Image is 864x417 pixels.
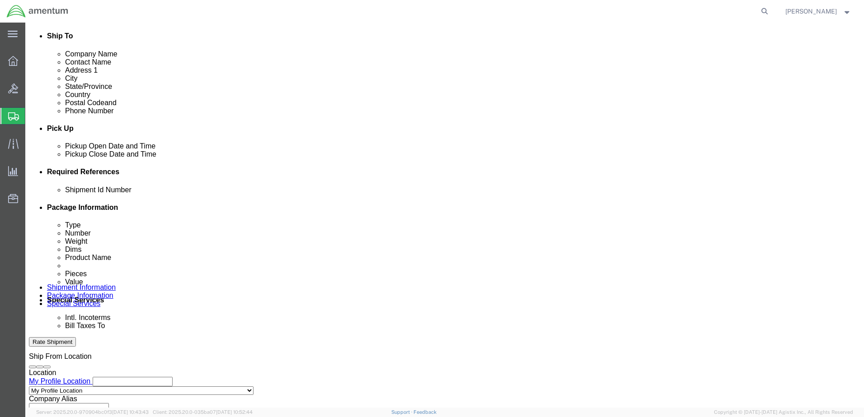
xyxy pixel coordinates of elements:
[216,409,253,415] span: [DATE] 10:52:44
[6,5,69,18] img: logo
[714,408,853,416] span: Copyright © [DATE]-[DATE] Agistix Inc., All Rights Reserved
[153,409,253,415] span: Client: 2025.20.0-035ba07
[785,6,837,16] span: Scott Meyers
[25,23,864,408] iframe: FS Legacy Container
[36,409,149,415] span: Server: 2025.20.0-970904bc0f3
[112,409,149,415] span: [DATE] 10:43:43
[785,6,852,17] button: [PERSON_NAME]
[391,409,414,415] a: Support
[413,409,437,415] a: Feedback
